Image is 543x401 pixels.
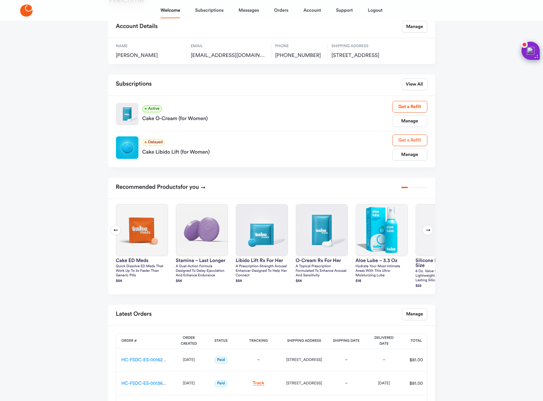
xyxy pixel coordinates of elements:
div: – [241,357,276,363]
img: Extra Strength O-Cream Rx [116,103,138,125]
h3: Libido Lift Rx For Her [236,258,288,263]
span: Phone [275,43,323,49]
a: Manage [392,149,427,160]
span: sp_orders@fastmail.com [191,52,267,59]
strong: $ 54 [176,279,182,283]
span: Name [116,43,183,49]
a: Libido Lift Rx For HerLibido Lift Rx For HerA prescription-strength arousal enhancer designed to ... [236,204,288,284]
span: Paid [215,380,227,387]
div: [DATE] [177,357,201,363]
a: Get a Refill [392,101,427,113]
a: View All [402,78,427,90]
h2: Subscriptions [116,78,152,90]
a: silicone lube – value sizesilicone lube – value size8 oz. Value size ultra lightweight, extremely... [416,204,468,289]
span: Delayed [142,139,165,146]
a: Logout [368,3,382,18]
a: Support [336,3,353,18]
p: A topical prescription formulated to enhance arousal and sensitivity [296,264,348,278]
img: Stamina – Last Longer [176,204,228,256]
a: Stamina – Last LongerStamina – Last LongerA dual-action formula designed to delay ejaculation and... [176,204,228,284]
img: Aloe Lube – 3.3 oz [356,204,407,256]
div: [DATE] [370,380,398,387]
th: Shipping Date [327,334,365,349]
a: Cake O-Cream (for Women) [142,112,392,123]
img: silicone lube – value size [416,204,467,256]
a: O-Cream Rx for HerO-Cream Rx for HerA topical prescription formulated to enhance arousal and sens... [296,204,348,284]
img: Cake ED Meds [116,204,168,256]
a: Account [303,3,321,18]
span: [PHONE_NUMBER] [275,52,323,59]
div: – [370,357,398,363]
a: Aloe Lube – 3.3 ozAloe Lube – 3.3 ozHydrate your most intimate areas with this ultra-moisturizing... [356,204,408,284]
th: Shipping Address [281,334,327,349]
a: Manage [392,115,427,127]
strong: $ 54 [116,279,122,283]
h3: silicone lube – value size [416,258,468,268]
h3: Aloe Lube – 3.3 oz [356,258,408,263]
strong: $ 54 [296,279,302,283]
span: Email [191,43,267,49]
th: Delivered Date [365,334,403,349]
h2: Recommended Products [116,182,206,193]
div: $81.00 [405,380,427,387]
span: Paid [215,357,227,364]
strong: $ 18 [356,279,361,283]
th: Total [403,334,430,349]
a: Cake Libido Lift (for Women) [142,146,392,156]
a: Track [253,381,264,386]
div: [STREET_ADDRESS] [286,357,322,363]
th: Status [206,334,236,349]
p: Hydrate your most intimate areas with this ultra-moisturizing lube [356,264,408,278]
h3: Stamina – Last Longer [176,258,228,263]
span: 3144 G St Ste 125-336, Merced, US, 95340 [332,52,402,59]
strong: $ 22 [416,284,422,288]
a: Welcome [161,3,180,18]
p: A prescription-strength arousal enhancer designed to help her connect [236,264,288,278]
img: Libido Lift Rx [116,136,138,159]
p: Quick dissolve ED Meds that work up to 3x faster than generic pills [116,264,168,278]
th: Order # [116,334,172,349]
span: for you [180,184,199,190]
div: – [333,380,360,387]
a: Cake ED MedsCake ED MedsQuick dissolve ED Meds that work up to 3x faster than generic pills$54 [116,204,168,284]
a: Manage [402,21,427,33]
strong: $ 54 [236,279,242,283]
span: Active [142,105,162,112]
a: HC-FSDC-ES-00162766 [121,358,170,362]
a: Get a Refill [392,134,427,146]
a: Messages [238,3,259,18]
h2: Latest Orders [116,309,152,320]
h2: Account Details [116,21,158,33]
p: 8 oz. Value size ultra lightweight, extremely long-lasting silicone formula [416,269,468,283]
a: Subscriptions [195,3,223,18]
img: O-Cream Rx for Her [296,204,348,256]
a: Orders [274,3,288,18]
div: $81.00 [405,357,427,363]
a: HC-FSDC-ES-00136298 [121,381,170,386]
a: Manage [402,309,427,320]
p: A dual-action formula designed to delay ejaculation and enhance endurance [176,264,228,278]
span: Shipping Address [332,43,402,49]
div: [STREET_ADDRESS] [286,380,322,387]
h3: O-Cream Rx for Her [296,258,348,263]
th: Tracking [236,334,281,349]
h3: Cake ED Meds [116,258,168,263]
div: [DATE] [177,380,201,387]
span: [PERSON_NAME] [116,52,183,59]
div: – [333,357,360,363]
img: Libido Lift Rx For Her [236,204,288,256]
th: Order Created [172,334,206,349]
